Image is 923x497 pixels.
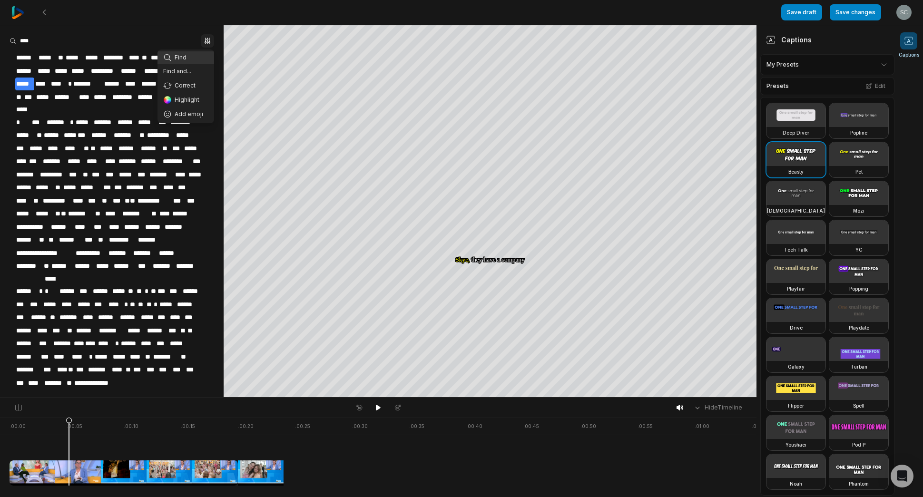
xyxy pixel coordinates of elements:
div: Correct [163,81,208,90]
div: Open Intercom Messenger [891,465,913,487]
div: Find and... [157,64,214,78]
img: color_wheel.png [163,96,172,104]
div: Find [163,53,208,62]
div: Add emoji [163,110,208,118]
div: Highlight [163,96,208,104]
